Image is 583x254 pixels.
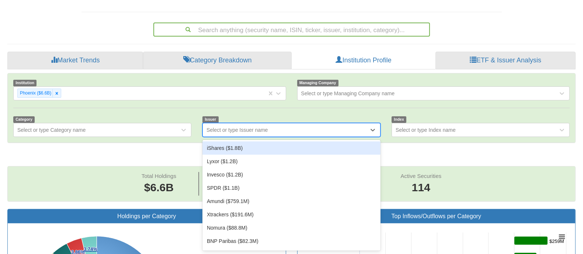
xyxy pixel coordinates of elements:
[142,173,176,179] span: Total Holdings
[154,23,429,36] div: Search anything (security name, ISIN, ticker, issuer, institution, category)...
[202,181,381,195] div: SPDR ($1.1B)
[297,80,339,86] span: Managing Company
[301,90,395,97] div: Select or type Managing Company name
[392,116,406,123] span: Index
[400,180,441,196] span: 114
[202,234,381,248] div: BNP Paribas ($82.3M)
[202,168,381,181] div: Invesco ($1.2B)
[207,126,268,134] div: Select or type Issuer name
[143,52,292,69] a: Category Breakdown
[84,246,97,252] tspan: 3.74%
[202,116,219,123] span: Issuer
[202,141,381,155] div: iShares ($1.8B)
[202,221,381,234] div: Nomura ($88.8M)
[202,208,381,221] div: Xtrackers ($191.6M)
[7,52,143,69] a: Market Trends
[17,126,86,134] div: Select or type Category name
[549,238,564,244] tspan: $259M
[202,155,381,168] div: Lyxor ($1.2B)
[13,116,35,123] span: Category
[13,80,37,86] span: Institution
[18,89,52,97] div: Phoenix ($6.6B)
[144,181,174,193] span: $6.6B
[303,213,570,220] h3: Top Inflows/Outflows per Category
[396,126,456,134] div: Select or type Index name
[292,52,435,69] a: Institution Profile
[13,213,280,220] h3: Holdings per Category
[400,173,441,179] span: Active Securities
[7,150,576,162] h2: Phoenix - Institution Overview
[435,52,576,69] a: ETF & Issuer Analysis
[202,195,381,208] div: Amundi ($759.1M)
